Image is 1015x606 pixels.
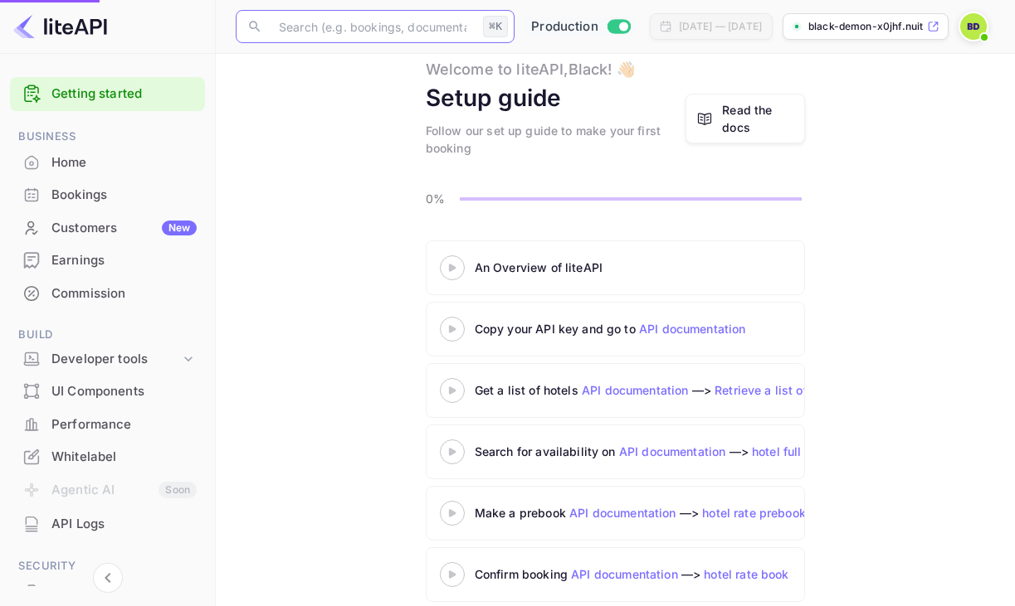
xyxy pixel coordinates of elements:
div: Follow our set up guide to make your first booking [426,122,686,157]
p: black-demon-x0jhf.nuit... [808,19,924,34]
div: UI Components [10,376,205,408]
a: API documentation [582,383,689,397]
div: Bookings [10,179,205,211]
a: Bookings [10,179,205,210]
a: API documentation [571,567,678,581]
div: Customers [51,219,197,238]
div: ⌘K [483,16,508,37]
a: Whitelabel [10,441,205,472]
div: Commission [51,284,197,303]
div: Earnings [51,251,197,270]
a: API Logs [10,508,205,539]
p: 0% [426,190,455,207]
button: Collapse navigation [93,563,123,593]
div: API Logs [51,515,197,534]
a: hotel rate book [704,567,788,581]
div: Home [51,153,197,172]
div: Confirm booking —> [475,565,890,583]
a: Fraud management [10,575,205,606]
div: Get a list of hotels —> [475,381,890,399]
a: UI Components [10,376,205,406]
a: API documentation [619,444,726,458]
div: Setup guide [426,80,562,115]
div: Performance [51,415,197,434]
a: hotel full rates availability [752,444,900,458]
a: Read the docs [686,94,805,143]
div: An Overview of liteAPI [475,259,890,276]
a: Commission [10,278,205,308]
span: Business [10,128,205,146]
span: Security [10,557,205,575]
div: Whitelabel [10,441,205,473]
div: Developer tools [51,350,180,369]
div: New [162,221,197,235]
a: Read the docs [722,101,794,136]
div: Whitelabel [51,448,197,467]
div: UI Components [51,382,197,401]
div: CustomersNew [10,212,205,245]
a: Home [10,147,205,177]
div: [DATE] — [DATE] [679,19,762,34]
div: API Logs [10,508,205,541]
span: Production [531,17,598,36]
a: Performance [10,409,205,439]
div: Getting started [10,77,205,111]
a: API documentation [639,322,746,336]
div: Bookings [51,186,197,205]
img: LiteAPI logo [13,13,107,40]
div: Developer tools [10,345,205,374]
img: Black Demon [960,13,987,40]
div: Commission [10,278,205,310]
div: Switch to Sandbox mode [525,17,637,36]
a: API documentation [569,506,676,520]
a: Retrieve a list of hotels [715,383,846,397]
a: CustomersNew [10,212,205,243]
div: Make a prebook —> [475,504,890,521]
input: Search (e.g. bookings, documentation) [269,10,476,43]
div: Performance [10,409,205,441]
div: Home [10,147,205,179]
div: Welcome to liteAPI, Black ! 👋🏻 [426,58,635,80]
div: Fraud management [51,582,197,601]
span: Build [10,326,205,344]
a: Earnings [10,245,205,275]
div: Copy your API key and go to [475,320,890,337]
a: Getting started [51,85,197,104]
div: Earnings [10,245,205,277]
a: hotel rate prebook [702,506,806,520]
